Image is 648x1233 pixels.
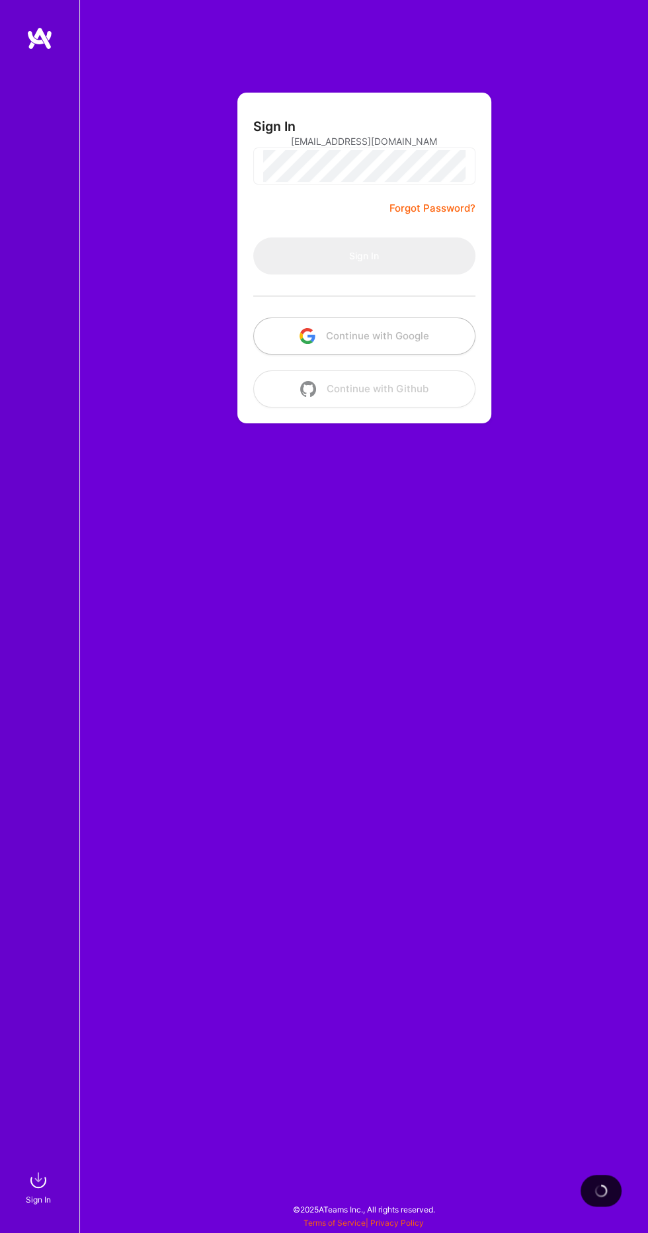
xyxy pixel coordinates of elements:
img: icon [300,381,316,397]
button: Continue with Github [253,370,475,407]
img: sign in [25,1167,52,1193]
h3: Sign In [253,119,296,135]
span: | [304,1218,424,1228]
img: logo [26,26,53,50]
div: Sign In [26,1193,51,1207]
button: Continue with Google [253,318,475,355]
div: © 2025 ATeams Inc., All rights reserved. [79,1193,648,1226]
img: icon [300,328,315,344]
a: Terms of Service [304,1218,366,1228]
a: Forgot Password? [389,200,475,216]
input: Email... [291,126,437,157]
a: sign inSign In [28,1167,52,1207]
button: Sign In [253,237,475,275]
a: Privacy Policy [370,1218,424,1228]
img: loading [593,1183,609,1199]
